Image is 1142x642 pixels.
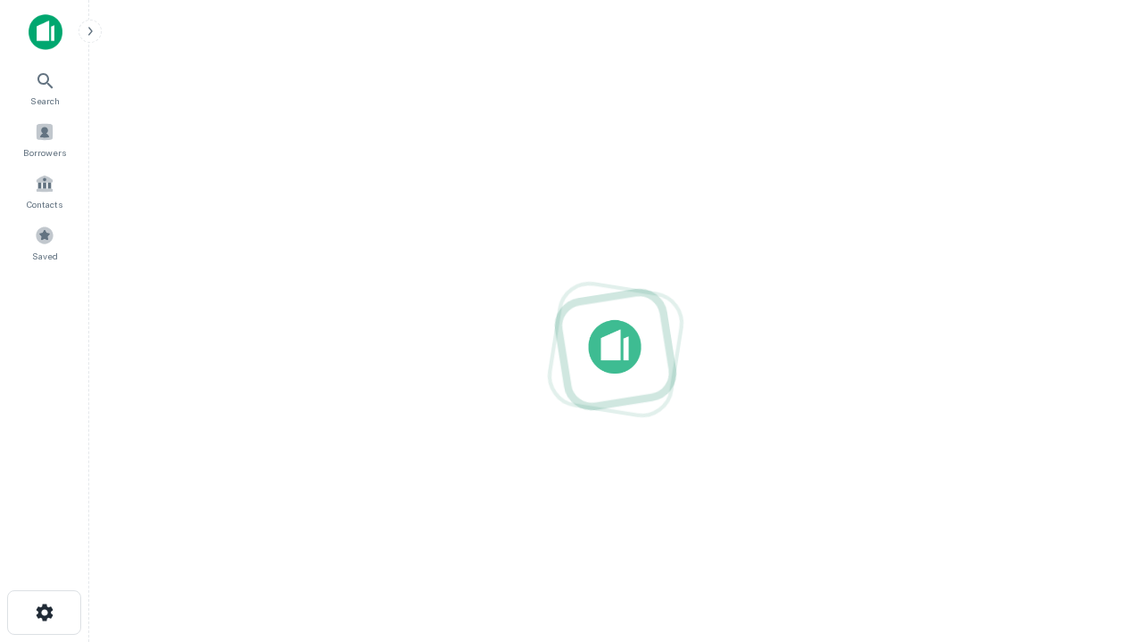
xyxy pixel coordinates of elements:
span: Borrowers [23,145,66,160]
span: Search [30,94,60,108]
iframe: Chat Widget [1053,442,1142,528]
a: Borrowers [5,115,84,163]
a: Search [5,63,84,111]
a: Saved [5,218,84,267]
a: Contacts [5,167,84,215]
span: Contacts [27,197,62,211]
span: Saved [32,249,58,263]
img: capitalize-icon.png [29,14,62,50]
